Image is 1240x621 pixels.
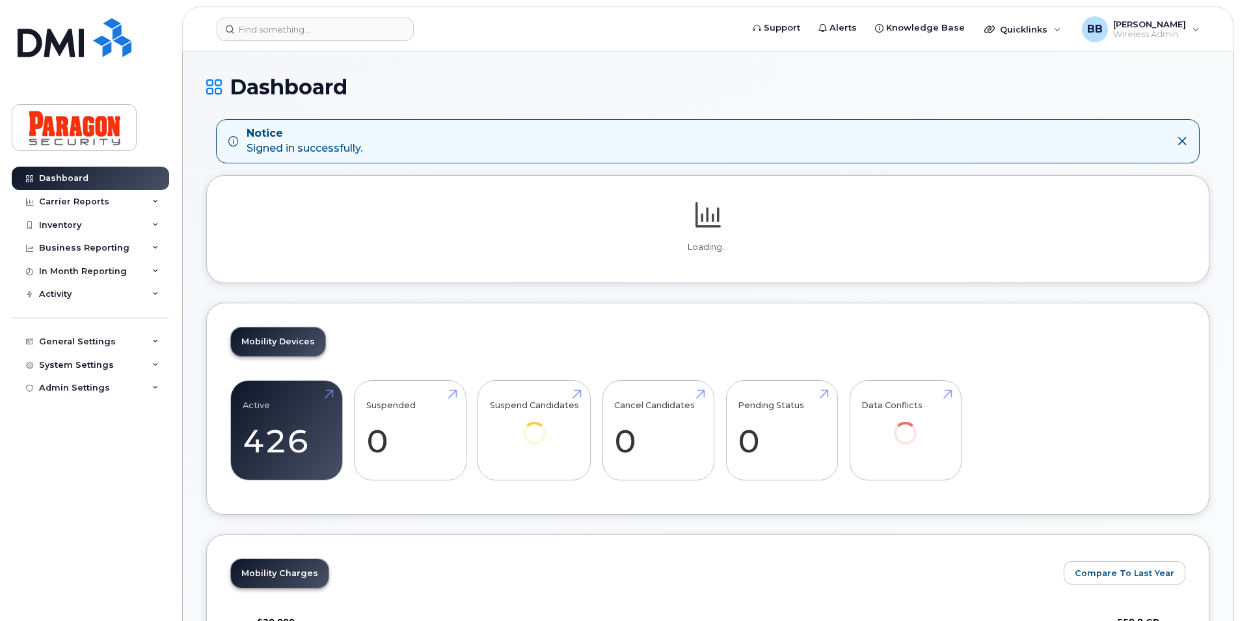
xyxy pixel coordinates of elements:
[231,559,329,588] a: Mobility Charges
[490,387,579,462] a: Suspend Candidates
[366,387,454,473] a: Suspended 0
[1075,567,1174,579] span: Compare To Last Year
[231,327,325,356] a: Mobility Devices
[206,76,1209,98] h1: Dashboard
[247,126,362,141] strong: Notice
[247,126,362,156] div: Signed in successfully.
[243,387,330,473] a: Active 426
[1064,561,1185,585] button: Compare To Last Year
[230,241,1185,253] p: Loading...
[861,387,949,462] a: Data Conflicts
[614,387,702,473] a: Cancel Candidates 0
[738,387,826,473] a: Pending Status 0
